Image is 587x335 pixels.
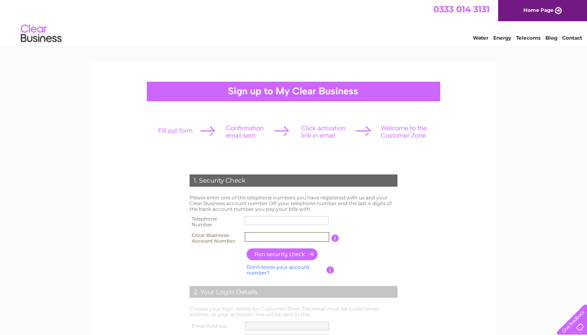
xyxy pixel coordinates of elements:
div: 1. Security Check [190,174,397,187]
div: Clear Business is a trading name of Verastar Limited (registered in [GEOGRAPHIC_DATA] No. 3667643... [102,4,487,40]
a: Don't know your account number? [247,264,309,276]
a: Water [473,35,488,41]
img: logo.png [20,21,62,46]
td: Please enter one of the telephone numbers you have registered with us and your Clear Business acc... [188,193,399,214]
a: 0333 014 3131 [433,4,490,14]
input: Information [331,234,339,242]
div: 2. Your Login Details [190,286,397,298]
th: Email Address [188,319,243,333]
a: Telecoms [516,35,541,41]
a: Contact [562,35,582,41]
th: Clear Business Account Number [188,230,243,246]
a: Energy [493,35,511,41]
td: Choose your login details for Customer Zone. The email must be a valid email address, as your act... [188,304,399,319]
a: Blog [545,35,557,41]
th: Telephone Number [188,214,243,230]
input: Information [327,266,334,274]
